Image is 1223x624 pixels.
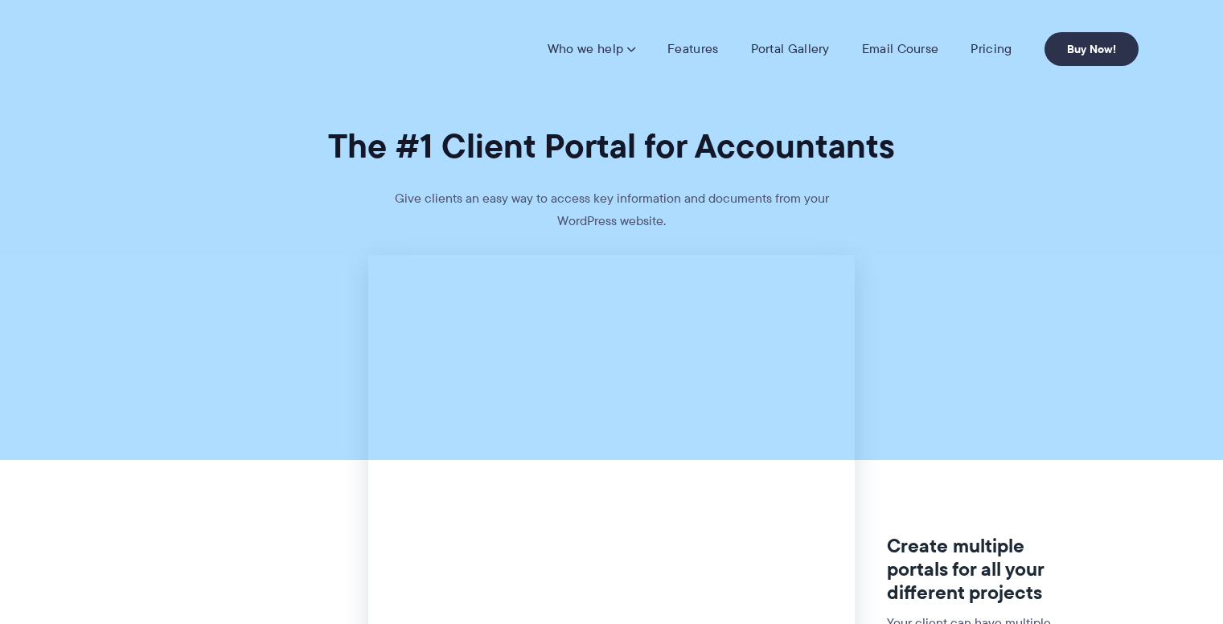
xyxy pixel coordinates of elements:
p: Give clients an easy way to access key information and documents from your WordPress website. [371,187,853,255]
a: Portal Gallery [751,41,830,57]
a: Buy Now! [1044,32,1139,66]
a: Who we help [548,41,635,57]
h3: Create multiple portals for all your different projects [887,535,1063,604]
a: Features [667,41,718,57]
a: Pricing [971,41,1012,57]
a: Email Course [862,41,939,57]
